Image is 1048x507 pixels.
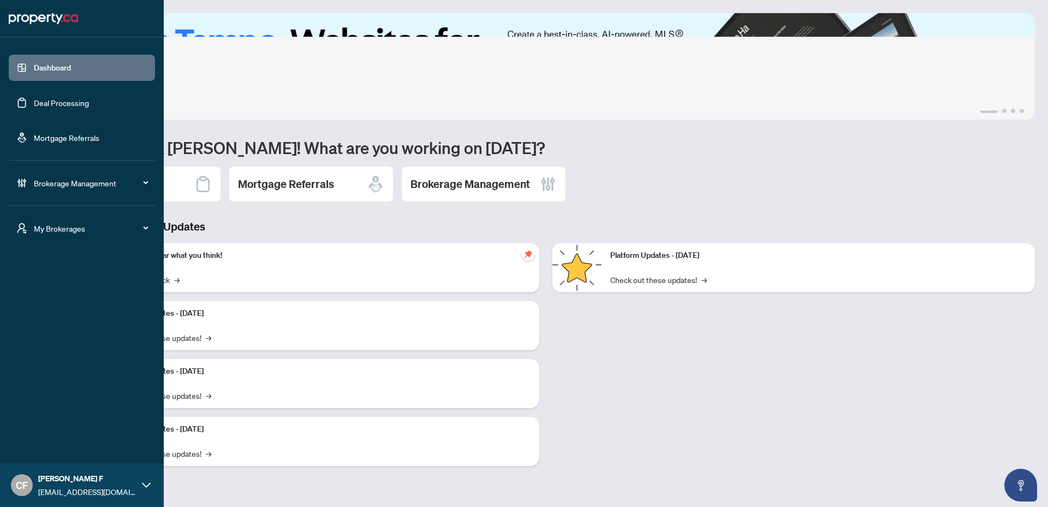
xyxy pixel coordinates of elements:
[34,177,147,189] span: Brokerage Management
[34,222,147,234] span: My Brokerages
[38,486,136,498] span: [EMAIL_ADDRESS][DOMAIN_NAME]
[610,274,707,286] a: Check out these updates!→
[57,219,1035,234] h3: Brokerage & Industry Updates
[1002,109,1007,113] button: 2
[1004,469,1037,502] button: Open asap
[57,13,1035,120] img: Slide 0
[115,365,531,378] p: Platform Updates - [DATE]
[610,250,1026,262] p: Platform Updates - [DATE]
[174,274,180,286] span: →
[552,243,602,292] img: Platform Updates - June 23, 2025
[980,109,998,113] button: 1
[16,223,27,234] span: user-switch
[701,274,707,286] span: →
[206,332,211,344] span: →
[206,390,211,402] span: →
[238,176,334,192] h2: Mortgage Referrals
[57,137,1035,158] h1: Welcome back [PERSON_NAME]! What are you working on [DATE]?
[522,247,535,261] span: pushpin
[410,176,530,192] h2: Brokerage Management
[34,98,89,108] a: Deal Processing
[206,447,211,459] span: →
[38,473,136,485] span: [PERSON_NAME] F
[16,477,28,493] span: CF
[34,133,99,143] a: Mortgage Referrals
[115,308,531,320] p: Platform Updates - [DATE]
[115,250,531,262] p: We want to hear what you think!
[1011,109,1015,113] button: 3
[115,423,531,435] p: Platform Updates - [DATE]
[1020,109,1024,113] button: 4
[9,10,78,27] img: logo
[34,63,71,73] a: Dashboard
